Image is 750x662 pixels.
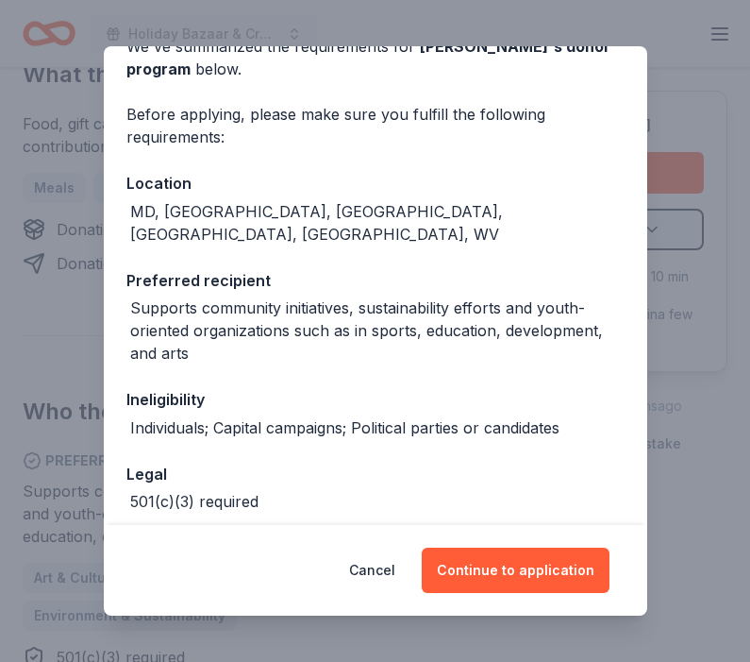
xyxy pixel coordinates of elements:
div: Preferred recipient [126,268,625,293]
div: Legal [126,462,625,486]
div: MD, [GEOGRAPHIC_DATA], [GEOGRAPHIC_DATA], [GEOGRAPHIC_DATA], [GEOGRAPHIC_DATA], WV [130,200,625,246]
button: Cancel [349,548,395,593]
div: 501(c)(3) required [130,490,258,513]
div: Individuals; Capital campaigns; Political parties or candidates [130,416,559,439]
div: Supports community initiatives, sustainability efforts and youth-oriented organizations such as i... [130,297,625,365]
div: Ineligibility [126,387,625,412]
div: Before applying, please make sure you fulfill the following requirements: [126,103,625,148]
button: Continue to application [422,548,609,593]
div: We've summarized the requirements for below. [126,35,625,80]
div: Location [126,171,625,195]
